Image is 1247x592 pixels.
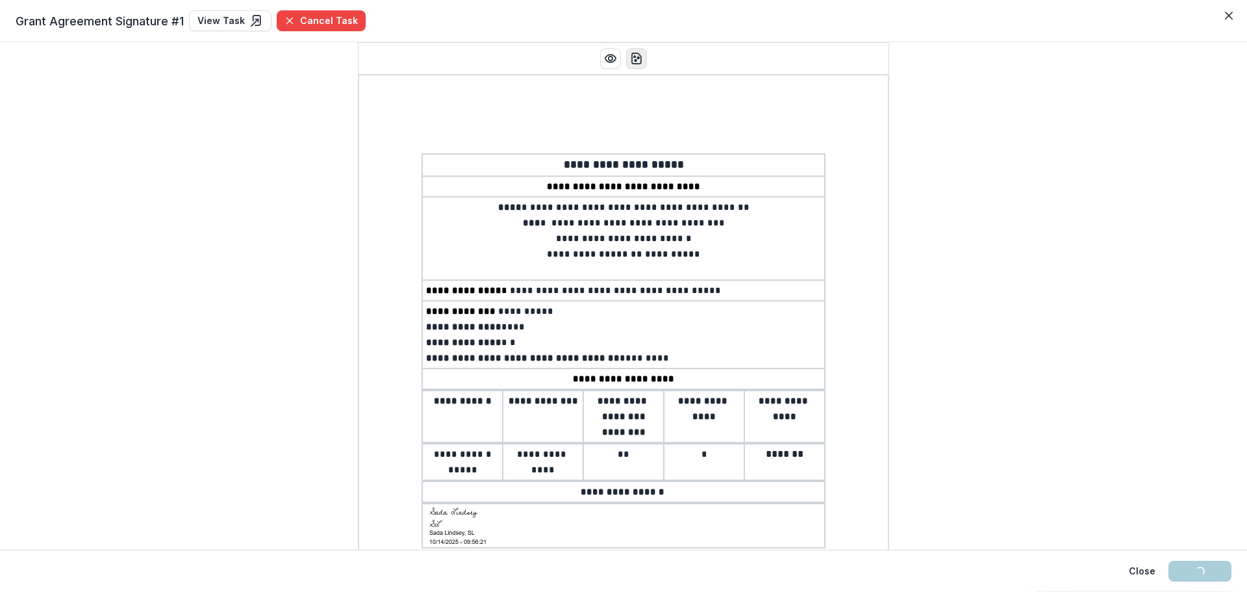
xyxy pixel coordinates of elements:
button: Close [1218,5,1239,26]
button: Close [1121,561,1163,582]
button: download-word [626,48,647,69]
button: Preview preview-doc.pdf [600,48,621,69]
span: Grant Agreement Signature #1 [16,12,184,30]
a: View Task [189,10,271,31]
button: Cancel Task [277,10,366,31]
